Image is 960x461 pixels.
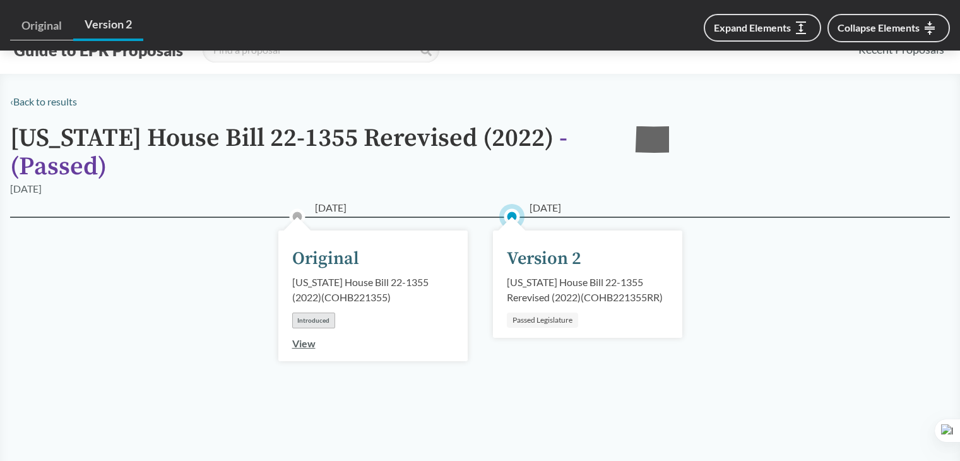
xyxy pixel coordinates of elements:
div: [DATE] [10,181,42,196]
div: Original [292,246,359,272]
h1: [US_STATE] House Bill 22-1355 Rerevised (2022) [10,124,616,181]
div: Version 2 [507,246,581,272]
span: - ( Passed ) [10,123,567,183]
a: Version 2 [73,10,143,41]
a: Original [10,11,73,40]
div: [US_STATE] House Bill 22-1355 Rerevised (2022) ( COHB221355RR ) [507,275,668,305]
button: Expand Elements [704,14,821,42]
div: [US_STATE] House Bill 22-1355 (2022) ( COHB221355 ) [292,275,454,305]
div: Passed Legislature [507,313,578,328]
div: Introduced [292,313,335,328]
span: [DATE] [530,200,561,215]
a: ‹Back to results [10,95,77,107]
button: Collapse Elements [827,14,950,42]
a: View [292,337,316,349]
span: [DATE] [315,200,347,215]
